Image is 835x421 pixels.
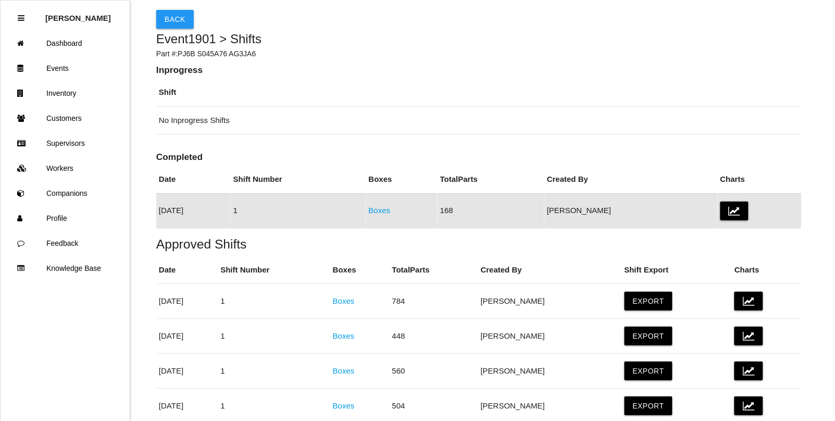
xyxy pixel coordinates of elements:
[218,284,330,319] td: 1
[156,10,194,29] button: Back
[369,206,391,215] a: Boxes
[366,166,438,193] th: Boxes
[330,256,390,284] th: Boxes
[438,193,544,228] td: 168
[478,256,622,284] th: Created By
[156,48,802,59] p: Part #: PJ6B S045A76 AG3JA6
[231,193,366,228] td: 1
[1,181,130,206] a: Companions
[156,65,203,75] b: Inprogress
[718,166,802,193] th: Charts
[156,152,203,162] b: Completed
[218,319,330,354] td: 1
[1,231,130,256] a: Feedback
[478,354,622,389] td: [PERSON_NAME]
[156,256,218,284] th: Date
[156,79,802,106] th: Shift
[333,366,355,375] a: Boxes
[1,31,130,56] a: Dashboard
[156,319,218,354] td: [DATE]
[333,331,355,340] a: Boxes
[1,81,130,106] a: Inventory
[333,401,355,410] a: Boxes
[390,319,478,354] td: 448
[390,256,478,284] th: Total Parts
[478,284,622,319] td: [PERSON_NAME]
[1,106,130,131] a: Customers
[1,206,130,231] a: Profile
[625,327,672,345] button: Export
[231,166,366,193] th: Shift Number
[390,284,478,319] td: 784
[156,193,231,228] td: [DATE]
[478,319,622,354] td: [PERSON_NAME]
[1,156,130,181] a: Workers
[333,296,355,305] a: Boxes
[732,256,802,284] th: Charts
[625,397,672,415] button: Export
[544,193,718,228] td: [PERSON_NAME]
[390,354,478,389] td: 560
[1,256,130,281] a: Knowledge Base
[218,256,330,284] th: Shift Number
[156,237,802,251] h5: Approved Shifts
[625,292,672,311] button: Export
[218,354,330,389] td: 1
[18,6,24,31] div: Close
[156,284,218,319] td: [DATE]
[156,32,802,46] h4: Event 1901 > Shifts
[625,362,672,380] button: Export
[622,256,732,284] th: Shift Export
[544,166,718,193] th: Created By
[156,354,218,389] td: [DATE]
[156,166,231,193] th: Date
[156,106,802,134] td: No Inprogress Shifts
[1,131,130,156] a: Supervisors
[438,166,544,193] th: Total Parts
[1,56,130,81] a: Events
[45,6,111,22] p: Rosie Blandino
